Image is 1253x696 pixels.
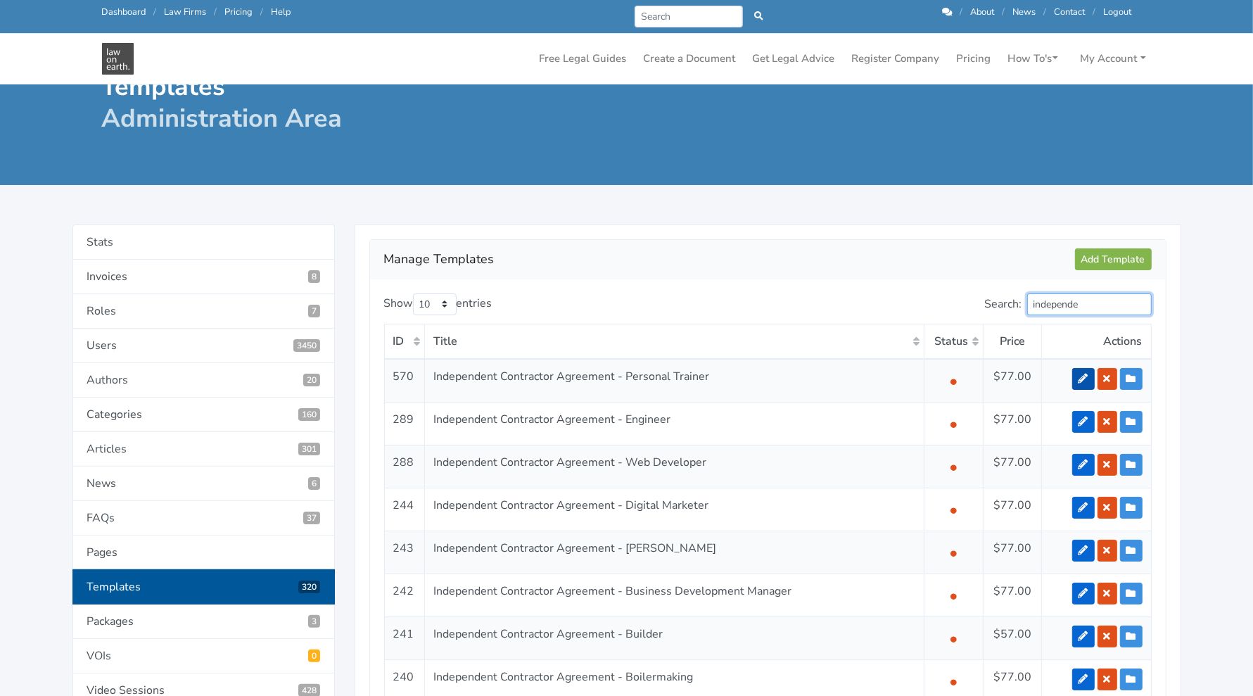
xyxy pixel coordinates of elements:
td: Independent Contractor Agreement - Business Development Manager [424,574,924,616]
a: Pages [72,536,335,570]
td: 244 [384,488,424,531]
a: Add Template [1075,248,1152,270]
th: Actions [1041,324,1151,359]
a: About [971,6,995,18]
a: My Account [1075,45,1152,72]
a: Contact [1055,6,1086,18]
span: Pending VOIs [308,650,320,662]
select: Showentries [413,293,457,315]
span: 8 [308,270,320,283]
a: Pricing [225,6,253,18]
span: 3 [308,615,320,628]
td: Independent Contractor Agreement - Web Developer [424,445,924,488]
a: Pricing [951,45,997,72]
a: Law Firms [165,6,207,18]
a: Packages3 [72,605,335,639]
td: $77.00 [984,488,1041,531]
span: • [949,455,958,478]
span: / [960,6,963,18]
a: Create a Document [638,45,742,72]
td: $77.00 [984,402,1041,445]
input: Search: [1027,293,1152,315]
span: • [949,498,958,521]
span: 20 [303,374,320,386]
a: News [1013,6,1036,18]
td: Independent Contractor Agreement - [PERSON_NAME] [424,531,924,574]
a: How To's [1003,45,1064,72]
span: / [1044,6,1047,18]
a: News [72,467,335,501]
input: Search [635,6,744,27]
td: 243 [384,531,424,574]
span: 3450 [293,339,320,352]
a: Help [272,6,291,18]
span: / [154,6,157,18]
span: 7 [308,305,320,317]
td: Independent Contractor Agreement - Engineer [424,402,924,445]
a: Authors20 [72,363,335,398]
a: Roles7 [72,294,335,329]
a: Templates [72,569,335,605]
td: $77.00 [984,445,1041,488]
a: Articles [72,432,335,467]
td: Independent Contractor Agreement - Builder [424,616,924,659]
label: Show entries [384,293,492,315]
span: 320 [298,581,320,593]
span: / [261,6,264,18]
a: Categories160 [72,398,335,432]
td: $57.00 [984,616,1041,659]
td: 289 [384,402,424,445]
label: Search: [985,293,1152,315]
h1: Templates [102,71,617,134]
span: / [1093,6,1096,18]
a: FAQs [72,501,335,536]
td: 242 [384,574,424,616]
span: • [949,670,958,692]
span: Administration Area [102,101,343,136]
span: • [949,541,958,564]
span: 6 [308,477,320,490]
span: • [949,369,958,392]
span: / [215,6,217,18]
span: • [949,584,958,607]
th: Status: activate to sort column ascending [924,324,984,359]
span: • [949,412,958,435]
a: Logout [1104,6,1132,18]
td: 288 [384,445,424,488]
img: Law On Earth [102,43,134,75]
th: Title: activate to sort column ascending [424,324,924,359]
td: $77.00 [984,531,1041,574]
a: Users3450 [72,329,335,363]
td: Independent Contractor Agreement - Digital Marketer [424,488,924,531]
span: 301 [298,443,320,455]
span: • [949,627,958,650]
a: VOIs0 [72,639,335,673]
td: 570 [384,359,424,403]
a: Get Legal Advice [747,45,841,72]
td: $77.00 [984,574,1041,616]
span: 37 [303,512,320,524]
a: Invoices8 [72,260,335,294]
th: Price [984,324,1041,359]
h2: Manage Templates [384,248,1075,271]
a: Register Company [846,45,946,72]
td: Independent Contractor Agreement - Personal Trainer [424,359,924,403]
a: Dashboard [102,6,146,18]
td: 241 [384,616,424,659]
th: ID: activate to sort column ascending [384,324,424,359]
td: $77.00 [984,359,1041,403]
span: 160 [298,408,320,421]
a: Free Legal Guides [534,45,632,72]
a: Stats [72,224,335,260]
span: / [1003,6,1005,18]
